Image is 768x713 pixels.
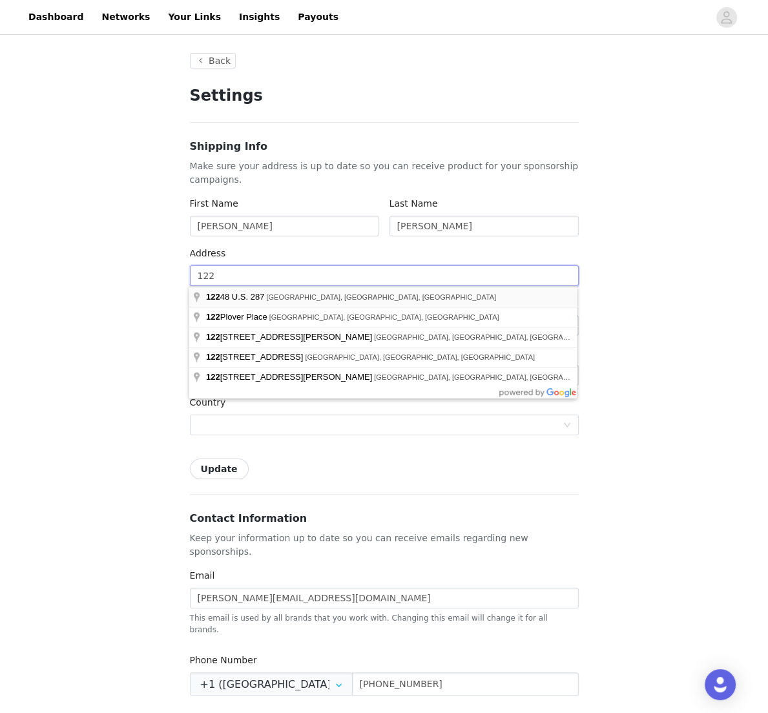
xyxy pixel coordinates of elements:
[190,397,226,408] label: Country
[352,672,579,696] input: (XXX) XXX-XXXX
[266,293,496,301] span: [GEOGRAPHIC_DATA], [GEOGRAPHIC_DATA], [GEOGRAPHIC_DATA]
[190,53,236,68] button: Back
[190,532,579,559] p: Keep your information up to date so you can receive emails regarding new sponsorships.
[206,292,266,302] span: 48 U.S. 287
[206,312,220,322] span: 122
[374,333,604,341] span: [GEOGRAPHIC_DATA], [GEOGRAPHIC_DATA], [GEOGRAPHIC_DATA]
[389,198,438,209] label: Last Name
[206,312,269,322] span: Plover Place
[206,292,220,302] span: 122
[206,372,374,382] span: [STREET_ADDRESS][PERSON_NAME]
[705,669,736,700] div: Open Intercom Messenger
[206,332,374,342] span: [STREET_ADDRESS][PERSON_NAME]
[206,352,305,362] span: [STREET_ADDRESS]
[563,421,571,430] i: icon: down
[190,265,579,286] input: Address
[231,3,287,32] a: Insights
[190,248,226,258] label: Address
[190,139,579,154] h3: Shipping Info
[190,570,215,581] label: Email
[720,7,732,28] div: avatar
[190,459,249,479] button: Update
[290,3,346,32] a: Payouts
[206,332,220,342] span: 122
[190,511,579,526] h3: Contact Information
[160,3,229,32] a: Your Links
[21,3,91,32] a: Dashboard
[94,3,158,32] a: Networks
[269,313,499,321] span: [GEOGRAPHIC_DATA], [GEOGRAPHIC_DATA], [GEOGRAPHIC_DATA]
[190,655,257,665] label: Phone Number
[190,198,238,209] label: First Name
[374,373,604,381] span: [GEOGRAPHIC_DATA], [GEOGRAPHIC_DATA], [GEOGRAPHIC_DATA]
[190,672,353,696] input: Country
[190,610,579,635] div: This email is used by all brands that you work with. Changing this email will change it for all b...
[190,160,579,187] p: Make sure your address is up to date so you can receive product for your sponsorship campaigns.
[206,372,220,382] span: 122
[190,84,579,107] h1: Settings
[305,353,535,361] span: [GEOGRAPHIC_DATA], [GEOGRAPHIC_DATA], [GEOGRAPHIC_DATA]
[206,352,220,362] span: 122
